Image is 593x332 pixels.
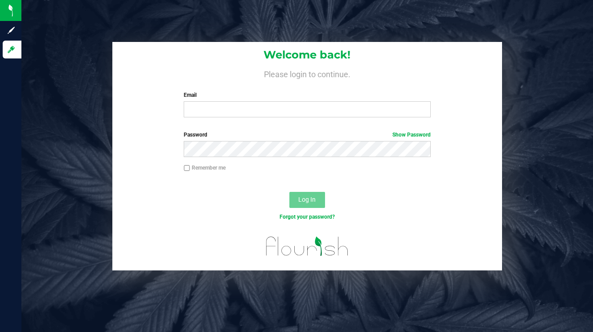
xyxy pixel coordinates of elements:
label: Email [184,91,430,99]
button: Log In [289,192,325,208]
inline-svg: Sign up [7,26,16,35]
a: Forgot your password? [280,214,335,220]
inline-svg: Log in [7,45,16,54]
h1: Welcome back! [112,49,502,61]
h4: Please login to continue. [112,68,502,79]
label: Remember me [184,164,226,172]
a: Show Password [392,132,431,138]
span: Password [184,132,207,138]
img: flourish_logo.svg [259,230,356,262]
span: Log In [298,196,316,203]
input: Remember me [184,165,190,171]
